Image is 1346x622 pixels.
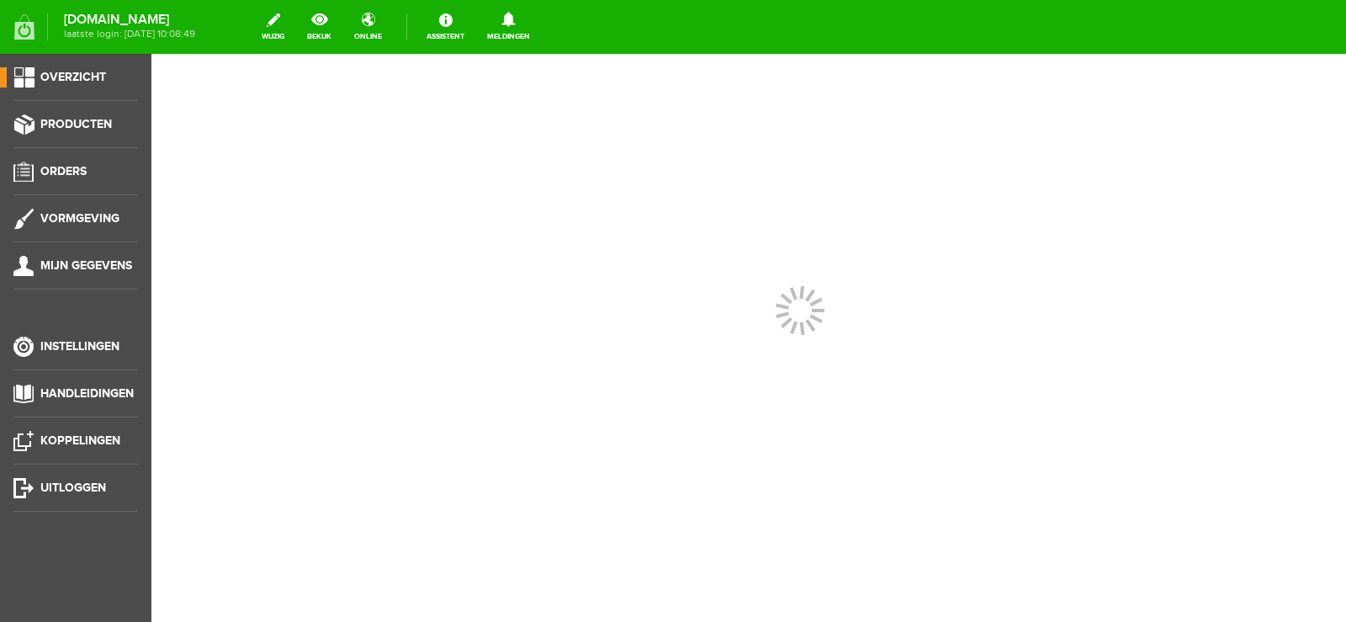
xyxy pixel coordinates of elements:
span: laatste login: [DATE] 10:08:49 [64,29,195,39]
a: online [344,8,392,45]
strong: [DOMAIN_NAME] [64,15,195,24]
span: Producten [40,117,112,131]
span: Vormgeving [40,211,119,226]
a: bekijk [297,8,342,45]
span: Handleidingen [40,386,134,401]
span: Orders [40,164,87,178]
span: Overzicht [40,70,106,84]
a: Assistent [416,8,474,45]
span: Koppelingen [40,433,120,448]
a: wijzig [252,8,294,45]
span: Mijn gegevens [40,258,132,273]
span: Instellingen [40,339,119,354]
a: Meldingen [477,8,540,45]
span: Uitloggen [40,481,106,495]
